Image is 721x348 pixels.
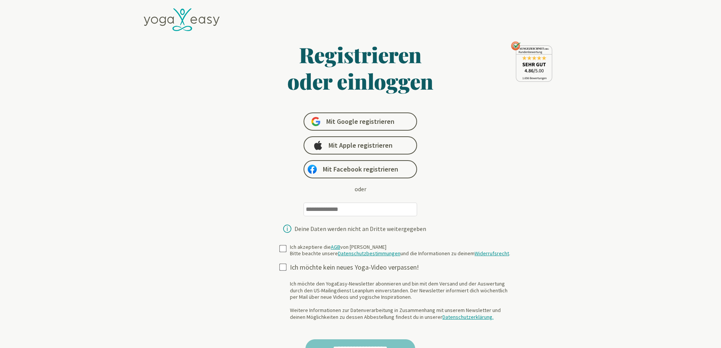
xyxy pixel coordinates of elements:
a: Mit Apple registrieren [304,136,417,154]
div: oder [355,184,366,194]
div: Ich akzeptiere die von [PERSON_NAME] Bitte beachte unsere und die Informationen zu deinem . [290,244,510,257]
h1: Registrieren oder einloggen [214,41,507,94]
div: Deine Daten werden nicht an Dritte weitergegeben [294,226,426,232]
a: Mit Facebook registrieren [304,160,417,178]
a: Mit Google registrieren [304,112,417,131]
span: Mit Facebook registrieren [323,165,398,174]
img: ausgezeichnet_seal.png [511,41,552,82]
span: Mit Google registrieren [326,117,394,126]
span: Mit Apple registrieren [329,141,392,150]
a: Widerrufsrecht [475,250,509,257]
div: Ich möchte den YogaEasy-Newsletter abonnieren und bin mit dem Versand und der Auswertung durch de... [290,281,516,320]
a: AGB [331,243,340,250]
a: Datenschutzerklärung. [442,314,494,320]
a: Datenschutzbestimmungen [338,250,400,257]
div: Ich möchte kein neues Yoga-Video verpassen! [290,263,516,272]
